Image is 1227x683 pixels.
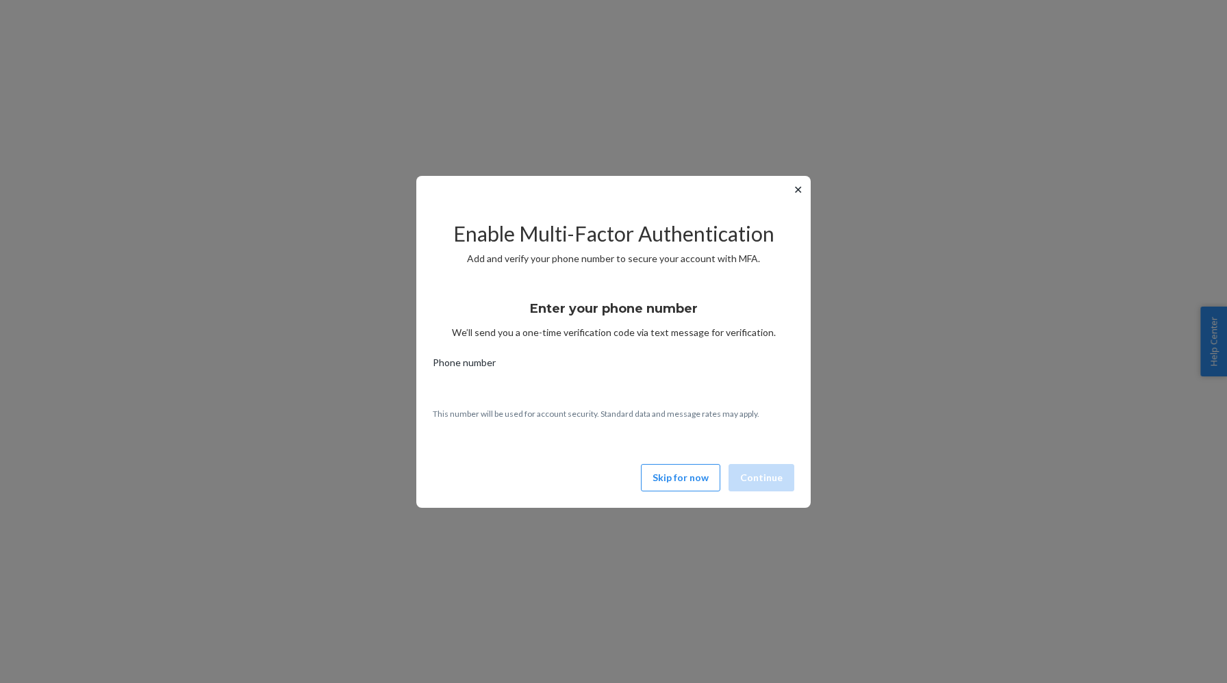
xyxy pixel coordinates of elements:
[433,408,794,420] p: This number will be used for account security. Standard data and message rates may apply.
[433,252,794,266] p: Add and verify your phone number to secure your account with MFA.
[433,289,794,339] div: We’ll send you a one-time verification code via text message for verification.
[433,222,794,245] h2: Enable Multi-Factor Authentication
[641,464,720,491] button: Skip for now
[433,356,496,375] span: Phone number
[530,300,698,318] h3: Enter your phone number
[729,464,794,491] button: Continue
[791,181,805,198] button: ✕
